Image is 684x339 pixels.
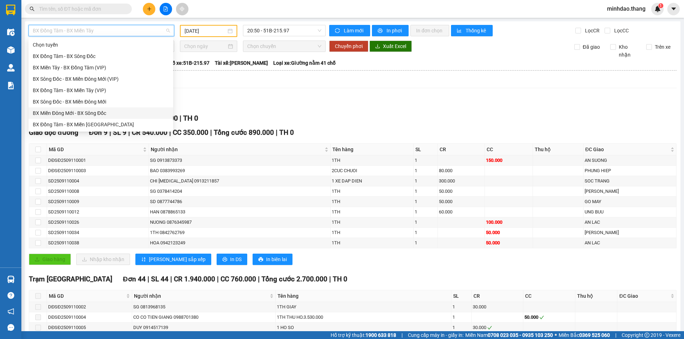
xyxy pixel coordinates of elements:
[276,290,452,302] th: Tên hàng
[151,145,323,153] span: Người nhận
[658,3,663,8] sup: 1
[47,217,149,228] td: SD2509110026
[48,324,131,331] div: DĐSĐ2509110005
[277,324,450,331] div: 1 HO SO
[28,51,173,62] div: BX Đồng Tâm - BX Sông Đốc
[611,27,630,35] span: Lọc CC
[221,275,256,283] span: CC 760.000
[439,208,483,216] div: 60.000
[33,75,169,83] div: BX Sông Đốc - BX Miền Đông Mới (VIP)
[134,292,268,300] span: Người nhận
[174,275,215,283] span: CR 1.940.000
[47,176,149,186] td: SD2509110004
[332,167,412,174] div: 2CUC CHUOI
[123,275,146,283] span: Đơn 44
[133,314,274,321] div: CO CO TIEN GIANG 0988701380
[150,198,329,205] div: SD 0877744786
[214,128,274,137] span: Tổng cước 890.000
[33,86,169,94] div: BX Đồng Tâm - BX Miền Tây (VIP)
[30,6,35,11] span: search
[644,333,649,338] span: copyright
[415,239,436,247] div: 1
[133,324,274,331] div: DUY 0914517139
[415,157,436,164] div: 1
[47,323,132,333] td: DĐSĐ2509110005
[48,188,147,195] div: SD2509110008
[89,128,108,137] span: Đơn 9
[33,41,169,49] div: Chọn tuyến
[332,239,412,247] div: 1TH
[410,25,449,36] button: In đơn chọn
[585,198,675,205] div: GO MAY
[415,198,436,205] div: 1
[150,229,329,236] div: 1TH 0842762769
[331,331,396,339] span: Hỗ trợ kỹ thuật:
[176,3,188,15] button: aim
[524,314,574,321] div: 50.000
[48,157,147,164] div: DĐSĐ2509110001
[439,188,483,195] div: 50.000
[375,44,380,49] span: download
[466,27,487,35] span: Thống kê
[28,85,173,96] div: BX Đồng Tâm - BX Miền Tây (VIP)
[109,128,111,137] span: |
[333,275,347,283] span: TH 0
[247,41,321,52] span: Chọn chuyến
[33,52,169,60] div: BX Đồng Tâm - BX Sông Đốc
[150,167,329,174] div: BAO 0383993269
[47,155,149,166] td: DĐSĐ2509110001
[485,144,533,155] th: CC
[414,144,438,155] th: SL
[132,128,167,137] span: CR 540.000
[452,303,470,311] div: 1
[48,303,131,311] div: DĐSĐ2509110002
[147,275,149,283] span: |
[616,43,641,59] span: Kho nhận
[659,3,662,8] span: 1
[28,62,173,73] div: BX Miền Tây - BX Đồng Tâm (VIP)
[615,331,616,339] span: |
[7,64,15,71] img: warehouse-icon
[135,254,211,265] button: sort-ascending[PERSON_NAME] sắp xếp
[150,208,329,216] div: HAN 0878865133
[486,219,531,226] div: 100.000
[33,109,169,117] div: BX Miền Đông Mới - BX Sông Đốc
[472,290,523,302] th: CR
[329,41,368,52] button: Chuyển phơi
[585,178,675,185] div: SOC TRANG
[185,27,226,35] input: 11/09/2025
[366,332,396,338] strong: 1900 633 818
[670,6,677,12] span: caret-down
[128,128,130,137] span: |
[47,238,149,248] td: SD2509110038
[487,325,492,330] span: check
[279,128,294,137] span: TH 0
[7,28,15,36] img: warehouse-icon
[29,128,78,137] span: Giao dọc đường
[76,254,130,265] button: downloadNhập kho nhận
[222,257,227,263] span: printer
[585,219,675,226] div: AN LAC
[247,25,321,36] span: 20:50 - 51B-215.97
[133,303,274,311] div: SG 0813968135
[585,208,675,216] div: UNG BUU
[585,145,669,153] span: ĐC Giao
[7,292,14,299] span: question-circle
[332,157,412,164] div: 1TH
[33,121,169,128] div: BX Đồng Tâm - BX Miền [GEOGRAPHIC_DATA]
[33,64,169,71] div: BX Miền Tây - BX Đồng Tâm (VIP)
[439,167,483,174] div: 80.000
[7,276,15,283] img: warehouse-icon
[149,255,206,263] span: [PERSON_NAME] sắp xếp
[7,46,15,54] img: warehouse-icon
[169,128,171,137] span: |
[150,178,329,185] div: CHI [MEDICAL_DATA] 0913211857
[372,25,409,36] button: printerIn phơi
[28,107,173,119] div: BX Miền Đông Mới - BX Sông Đốc
[415,208,436,216] div: 1
[47,207,149,217] td: SD2509110012
[48,178,147,185] div: SD2509110004
[273,59,336,67] span: Loại xe: Giường nằm 41 chỗ
[29,275,112,283] span: Trạm [GEOGRAPHIC_DATA]
[523,290,575,302] th: CC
